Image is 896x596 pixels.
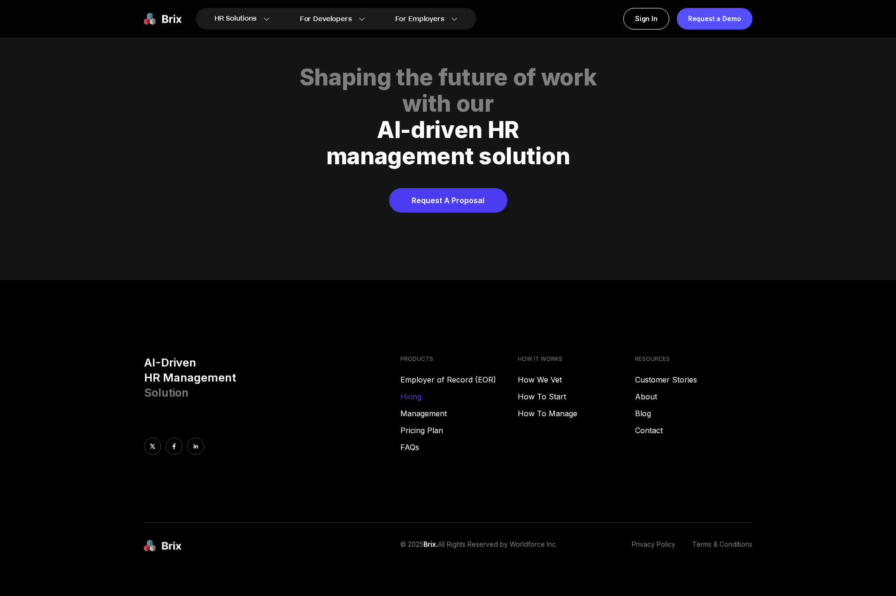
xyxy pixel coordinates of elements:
[518,408,635,419] a: How To Manage
[395,14,444,24] span: For Employers
[155,91,741,117] div: with our
[400,442,518,453] a: FAQs
[623,8,669,30] a: Sign In
[518,355,635,363] h4: HOW IT WORKS
[400,408,518,419] a: Management
[632,540,675,552] a: Privacy Policy
[400,374,518,385] a: Employer of Record (EOR)
[400,540,557,552] p: © 2025 All Rights Reserved by Worldforce Inc.
[692,540,752,552] a: Terms & Conditions
[300,14,352,24] span: For Developers
[518,374,635,385] a: How We Vet
[423,540,438,548] span: Brix.
[144,540,182,552] img: brix
[400,391,518,402] a: Hiring
[635,408,752,419] a: Blog
[144,355,393,400] h3: AI-Driven HR Management
[389,188,507,213] a: Request A Proposal
[635,425,752,436] a: Contact
[518,391,635,402] a: How To Start
[635,355,752,363] h4: RESOURCES
[400,425,518,436] a: Pricing Plan
[635,374,752,385] a: Customer Stories
[155,64,741,91] div: Shaping the future of work
[400,355,518,363] h4: PRODUCTS
[214,11,257,26] span: HR Solutions
[155,117,741,143] div: AI-driven HR
[155,143,741,169] div: management solution
[144,386,189,399] span: Solution
[635,391,752,402] a: About
[677,8,752,30] a: Request a Demo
